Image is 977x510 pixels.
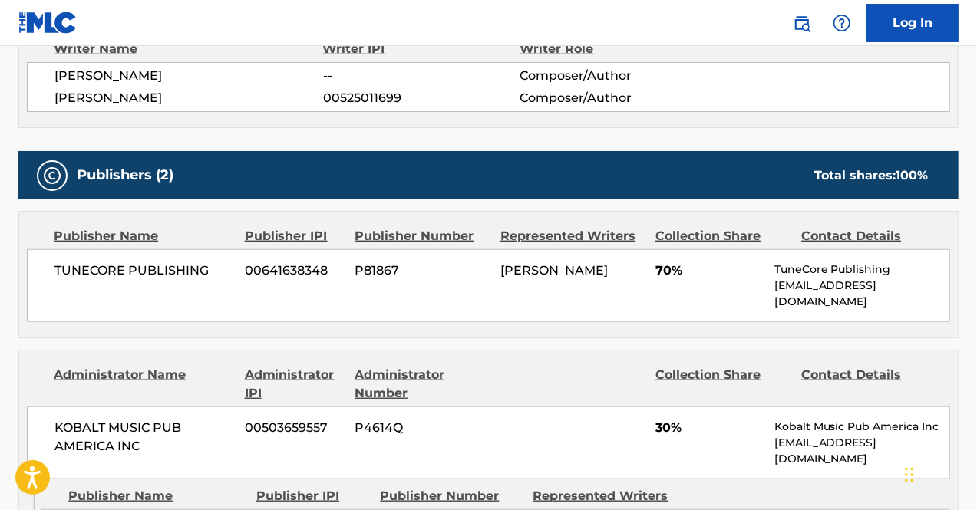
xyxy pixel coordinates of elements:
[256,487,368,505] div: Publisher IPI
[54,40,322,58] div: Writer Name
[814,166,928,185] div: Total shares:
[43,166,61,185] img: Publishers
[801,227,936,245] div: Contact Details
[520,67,698,85] span: Composer/Author
[774,278,949,310] p: [EMAIL_ADDRESS][DOMAIN_NAME]
[866,4,959,42] a: Log In
[774,262,949,278] p: TuneCore Publishing
[323,67,520,85] span: --
[896,168,928,183] span: 100 %
[774,435,949,467] p: [EMAIL_ADDRESS][DOMAIN_NAME]
[520,89,698,107] span: Composer/Author
[245,227,343,245] div: Publisher IPI
[77,166,173,184] h5: Publishers (2)
[827,8,857,38] div: Help
[355,419,489,437] span: P4614Q
[793,14,811,32] img: search
[54,262,233,280] span: TUNECORE PUBLISHING
[322,40,520,58] div: Writer IPI
[355,366,489,403] div: Administrator Number
[500,227,644,245] div: Represented Writers
[323,89,520,107] span: 00525011699
[787,8,817,38] a: Public Search
[833,14,851,32] img: help
[905,452,914,498] div: Drag
[18,12,78,34] img: MLC Logo
[655,366,790,403] div: Collection Share
[54,366,233,403] div: Administrator Name
[54,227,233,245] div: Publisher Name
[54,89,323,107] span: [PERSON_NAME]
[533,487,674,505] div: Represented Writers
[774,419,949,435] p: Kobalt Music Pub America Inc
[801,366,936,403] div: Contact Details
[655,262,763,280] span: 70%
[245,366,343,403] div: Administrator IPI
[655,227,790,245] div: Collection Share
[54,67,323,85] span: [PERSON_NAME]
[520,40,699,58] div: Writer Role
[655,419,763,437] span: 30%
[355,262,489,280] span: P81867
[54,419,233,456] span: KOBALT MUSIC PUB AMERICA INC
[380,487,521,505] div: Publisher Number
[355,227,489,245] div: Publisher Number
[500,263,608,278] span: [PERSON_NAME]
[245,262,343,280] span: 00641638348
[245,419,343,437] span: 00503659557
[68,487,245,505] div: Publisher Name
[900,436,977,510] iframe: Chat Widget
